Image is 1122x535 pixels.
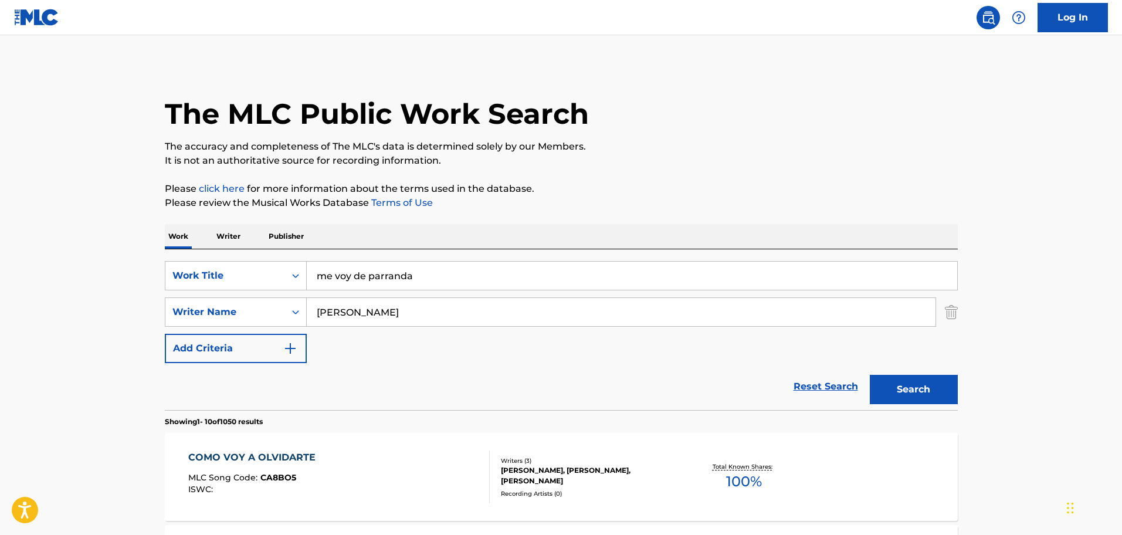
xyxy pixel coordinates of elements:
[165,433,958,521] a: COMO VOY A OLVIDARTEMLC Song Code:CA8BO5ISWC:Writers (3)[PERSON_NAME], [PERSON_NAME], [PERSON_NAM...
[713,462,775,471] p: Total Known Shares:
[188,472,260,483] span: MLC Song Code :
[165,224,192,249] p: Work
[1007,6,1031,29] div: Help
[165,96,589,131] h1: The MLC Public Work Search
[165,417,263,427] p: Showing 1 - 10 of 1050 results
[788,374,864,399] a: Reset Search
[1063,479,1122,535] div: Widget de chat
[165,140,958,154] p: The accuracy and completeness of The MLC's data is determined solely by our Members.
[501,489,678,498] div: Recording Artists ( 0 )
[870,375,958,404] button: Search
[165,334,307,363] button: Add Criteria
[501,456,678,465] div: Writers ( 3 )
[265,224,307,249] p: Publisher
[165,154,958,168] p: It is not an authoritative source for recording information.
[1067,490,1074,526] div: Arrastrar
[188,451,321,465] div: COMO VOY A OLVIDARTE
[369,197,433,208] a: Terms of Use
[726,471,762,492] span: 100 %
[1012,11,1026,25] img: help
[260,472,296,483] span: CA8BO5
[199,183,245,194] a: click here
[188,484,216,495] span: ISWC :
[501,465,678,486] div: [PERSON_NAME], [PERSON_NAME], [PERSON_NAME]
[1063,479,1122,535] iframe: Chat Widget
[165,182,958,196] p: Please for more information about the terms used in the database.
[165,261,958,410] form: Search Form
[14,9,59,26] img: MLC Logo
[1038,3,1108,32] a: Log In
[213,224,244,249] p: Writer
[172,305,278,319] div: Writer Name
[172,269,278,283] div: Work Title
[165,196,958,210] p: Please review the Musical Works Database
[283,341,297,355] img: 9d2ae6d4665cec9f34b9.svg
[981,11,995,25] img: search
[977,6,1000,29] a: Public Search
[945,297,958,327] img: Delete Criterion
